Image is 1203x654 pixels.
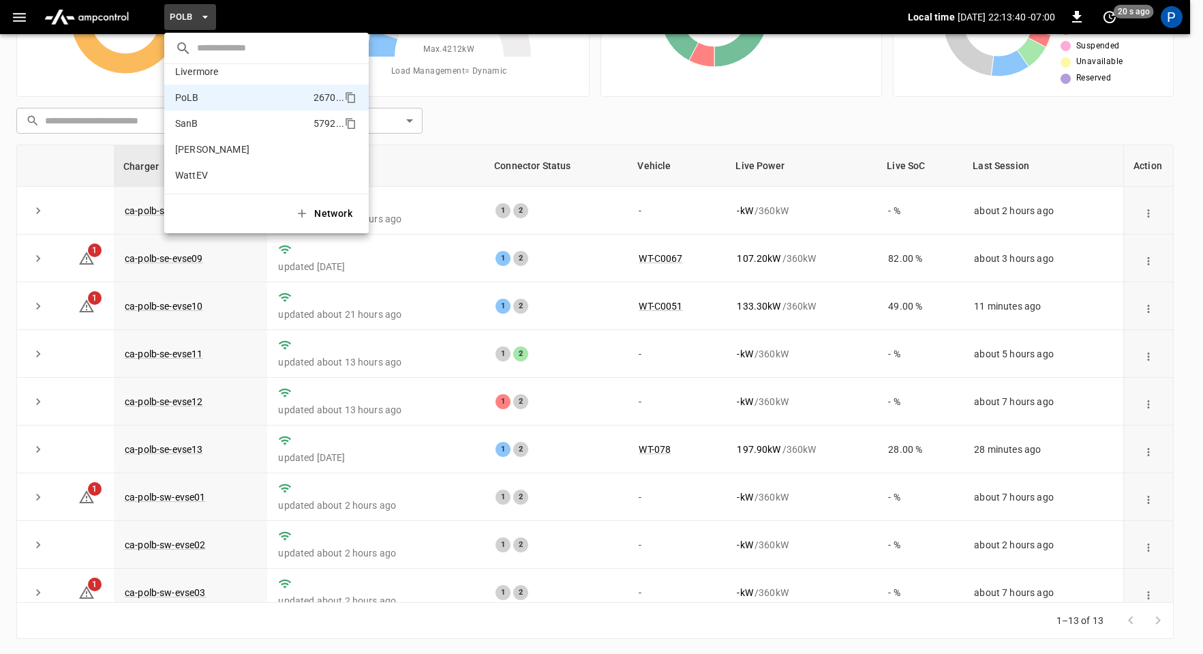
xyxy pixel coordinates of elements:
p: [PERSON_NAME] [175,143,249,156]
div: copy [344,89,359,106]
div: copy [344,115,359,132]
p: WattEV [175,168,208,182]
p: Livermore [175,65,218,78]
p: SanB [175,117,198,130]
button: Network [287,200,363,228]
p: PoLB [175,91,199,104]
